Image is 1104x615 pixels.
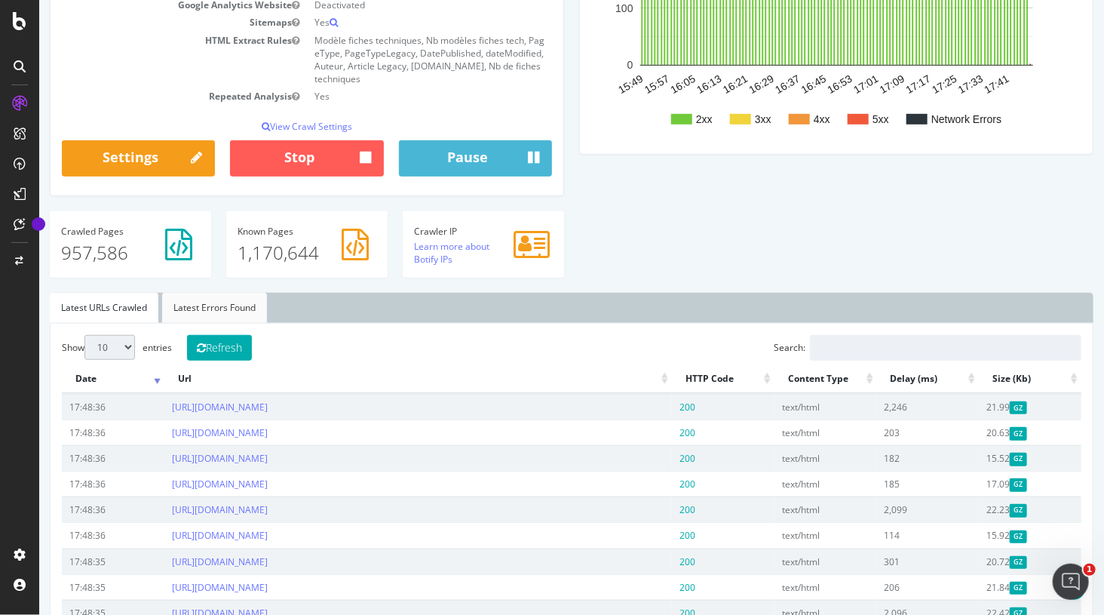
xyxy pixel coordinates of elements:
th: Delay (ms): activate to sort column ascending [838,364,940,394]
td: 22.23 [940,497,1042,522]
h4: Pages Known [198,226,337,236]
td: 2,246 [838,394,940,420]
text: 16:05 [630,72,659,96]
td: text/html [735,445,838,471]
span: Gzipped Content [971,427,988,440]
span: 200 [640,529,656,542]
select: Showentries [45,335,96,360]
td: 17:48:35 [23,574,125,600]
td: Sitemaps [23,14,268,31]
p: 957,586 [22,240,161,266]
td: Yes [268,14,513,31]
text: 17:17 [865,72,894,96]
th: Content Type: activate to sort column ascending [735,364,838,394]
td: text/html [735,394,838,420]
button: Refresh [148,335,213,361]
td: Modèle fiches techniques, Nb modèles fiches tech, PageType, PageTypeLegacy, DatePublished, dateMo... [268,32,513,88]
td: 20.63 [940,420,1042,445]
text: 17:01 [812,72,842,96]
th: HTTP Code: activate to sort column ascending [633,364,735,394]
text: 5xx [833,113,850,125]
a: [URL][DOMAIN_NAME] [133,581,228,594]
td: 2,099 [838,497,940,522]
span: 200 [640,555,656,568]
p: 1,170,644 [198,240,337,266]
text: 15:49 [577,72,606,96]
td: 21.84 [940,574,1042,600]
td: 17:48:36 [23,522,125,548]
text: Network Errors [892,113,962,125]
td: Repeated Analysis [23,88,268,105]
td: text/html [735,549,838,574]
label: Show entries [23,335,133,360]
td: 17:48:36 [23,420,125,445]
span: Gzipped Content [971,478,988,491]
a: Settings [23,140,176,177]
text: 3xx [716,113,732,125]
text: 4xx [774,113,791,125]
iframe: Intercom live chat [1053,564,1089,600]
a: [URL][DOMAIN_NAME] [133,478,228,490]
td: 17.09 [940,471,1042,497]
td: 17:48:36 [23,497,125,522]
td: 17:48:36 [23,471,125,497]
a: Latest URLs Crawled [11,293,119,323]
text: 17:33 [917,72,946,96]
text: 17:09 [839,72,868,96]
td: 206 [838,574,940,600]
td: HTML Extract Rules [23,32,268,88]
span: 1 [1084,564,1096,576]
td: 21.99 [940,394,1042,420]
td: 203 [838,420,940,445]
a: [URL][DOMAIN_NAME] [133,426,228,439]
td: 182 [838,445,940,471]
div: Tooltip anchor [32,217,45,231]
h4: Crawler IP [375,226,514,236]
td: text/html [735,522,838,548]
td: 114 [838,522,940,548]
span: 200 [640,478,656,490]
text: 16:37 [734,72,763,96]
span: 200 [640,426,656,439]
span: Gzipped Content [971,504,988,517]
td: 20.72 [940,549,1042,574]
text: 2xx [657,113,673,125]
text: 16:45 [760,72,790,96]
button: Stop [191,140,344,177]
td: 15.92 [940,522,1042,548]
text: 15:57 [603,72,633,96]
span: Gzipped Content [971,401,988,414]
td: 17:48:36 [23,394,125,420]
a: [URL][DOMAIN_NAME] [133,503,228,516]
span: Gzipped Content [971,582,988,595]
a: [URL][DOMAIN_NAME] [133,401,228,414]
a: [URL][DOMAIN_NAME] [133,529,228,542]
text: 16:29 [708,72,738,96]
a: Latest Errors Found [123,293,228,323]
td: text/html [735,497,838,522]
td: text/html [735,471,838,497]
text: 17:25 [891,72,920,96]
td: 17:48:35 [23,549,125,574]
span: 200 [640,581,656,594]
th: Url: activate to sort column ascending [125,364,633,394]
text: 100 [576,2,594,14]
span: 200 [640,452,656,465]
button: Pause [360,140,513,177]
td: text/html [735,420,838,445]
td: 15.52 [940,445,1042,471]
text: 16:13 [655,72,685,96]
a: [URL][DOMAIN_NAME] [133,555,228,568]
th: Date: activate to sort column ascending [23,364,125,394]
text: 16:53 [787,72,816,96]
span: Gzipped Content [971,453,988,466]
td: 17:48:36 [23,445,125,471]
label: Search: [734,335,1042,361]
input: Search: [771,335,1042,361]
span: 200 [640,401,656,414]
td: 185 [838,471,940,497]
span: Gzipped Content [971,530,988,543]
span: Gzipped Content [971,556,988,569]
text: 0 [588,60,594,72]
th: Size (Kb): activate to sort column ascending [940,364,1042,394]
